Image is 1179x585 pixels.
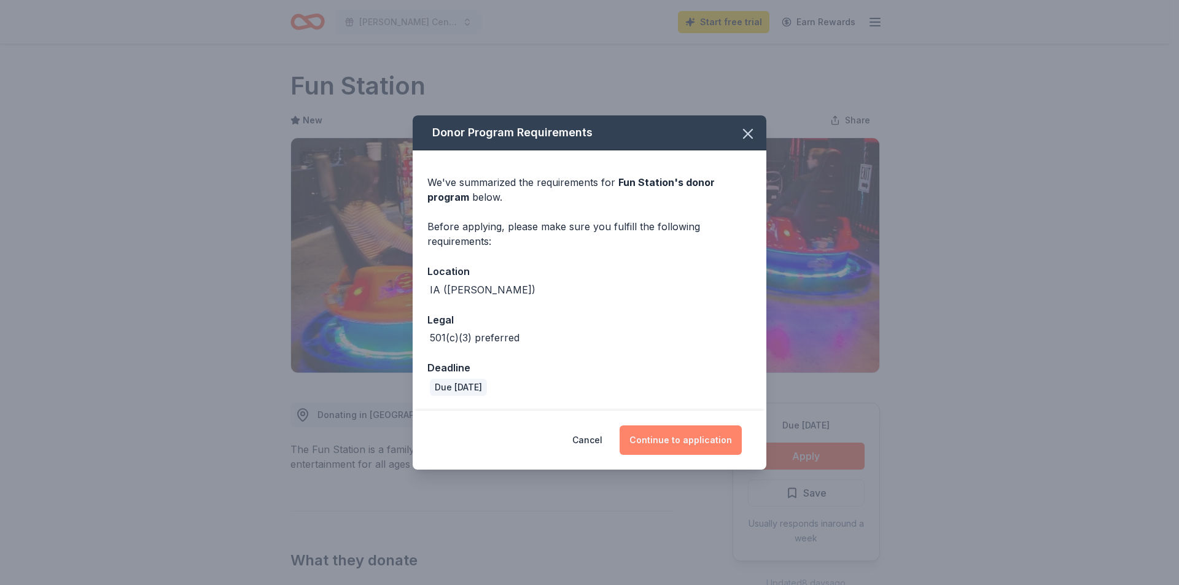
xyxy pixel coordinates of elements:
div: Legal [427,312,752,328]
div: We've summarized the requirements for below. [427,175,752,204]
div: Due [DATE] [430,379,487,396]
div: 501(c)(3) preferred [430,330,519,345]
div: Donor Program Requirements [413,115,766,150]
div: Before applying, please make sure you fulfill the following requirements: [427,219,752,249]
button: Continue to application [620,425,742,455]
div: Location [427,263,752,279]
div: IA ([PERSON_NAME]) [430,282,535,297]
div: Deadline [427,360,752,376]
button: Cancel [572,425,602,455]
